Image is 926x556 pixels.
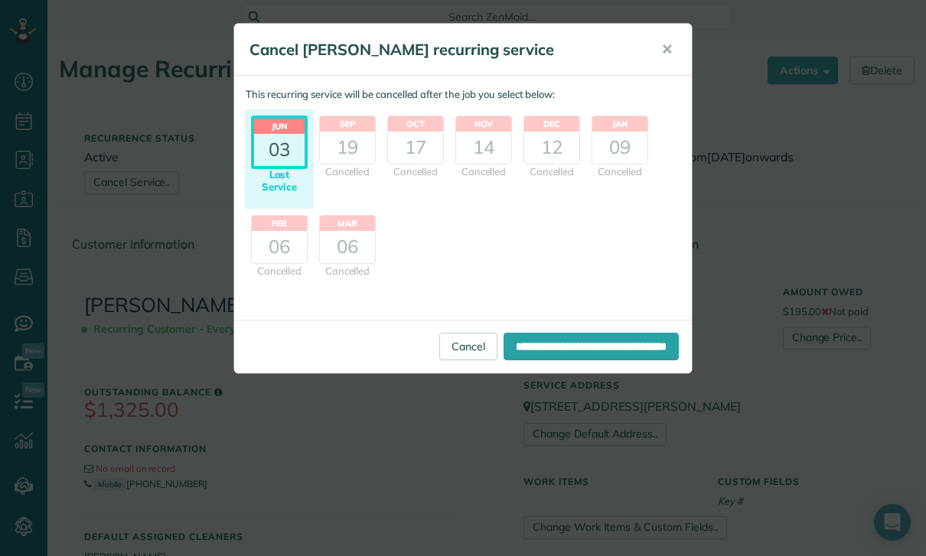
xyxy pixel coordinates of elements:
header: Sep [320,116,375,132]
div: Cancelled [387,164,444,179]
div: Cancelled [319,264,376,278]
div: Cancelled [592,164,648,179]
div: Last Service [251,169,308,193]
div: Cancelled [319,164,376,179]
div: 03 [254,134,305,166]
header: Feb [252,216,307,231]
h5: Cancel [PERSON_NAME] recurring service [249,39,640,60]
header: Jun [254,119,305,134]
div: 06 [320,231,375,263]
header: Nov [456,116,511,132]
header: Mar [320,216,375,231]
div: Cancelled [455,164,512,179]
header: Dec [524,116,579,132]
p: This recurring service will be cancelled after the job you select below: [246,87,680,102]
div: Cancelled [251,264,308,278]
header: Oct [388,116,443,132]
div: 09 [592,132,647,164]
div: 12 [524,132,579,164]
header: Jan [592,116,647,132]
div: 06 [252,231,307,263]
div: 17 [388,132,443,164]
div: 19 [320,132,375,164]
div: 14 [456,132,511,164]
a: Cancel [439,333,497,360]
span: ✕ [661,41,673,58]
div: Cancelled [523,164,580,179]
